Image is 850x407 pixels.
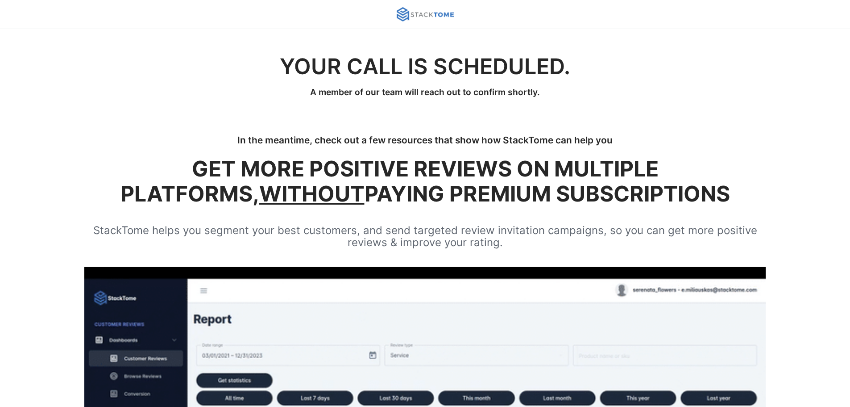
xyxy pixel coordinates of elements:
[120,155,659,207] strong: Get More Positive Reviews On Multiple Platforms,
[46,224,804,248] p: StackTome helps you segment your best customers, and send targeted review invitation campaigns, s...
[46,54,804,80] h1: YOUR CALL IS SCHEDULED.
[46,87,804,97] h1: A member of our team will reach out to confirm shortly.
[259,180,365,207] strong: Without
[237,135,613,146] h2: In the meantime, check out a few resources that show how StackTome can help you
[365,180,730,207] strong: Paying Premium Subscriptions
